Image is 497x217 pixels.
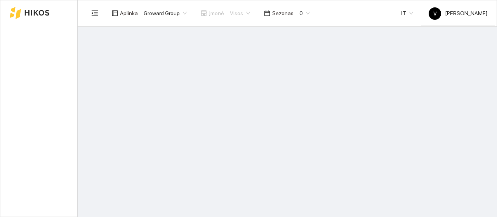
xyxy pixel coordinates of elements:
span: shop [201,10,207,16]
span: V [433,7,437,20]
span: Aplinka : [120,9,139,17]
span: Sezonas : [272,9,295,17]
span: [PERSON_NAME] [429,10,487,16]
span: Groward Group [144,7,187,19]
span: Įmonė : [209,9,225,17]
span: 0 [299,7,310,19]
span: calendar [264,10,270,16]
span: Visos [230,7,250,19]
span: layout [112,10,118,16]
span: LT [401,7,413,19]
span: menu-fold [91,10,98,17]
button: menu-fold [87,5,103,21]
